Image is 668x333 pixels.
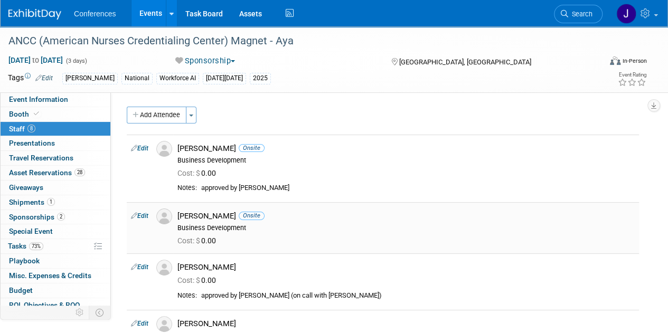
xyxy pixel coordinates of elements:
[622,57,647,65] div: In-Person
[8,72,53,84] td: Tags
[131,212,148,220] a: Edit
[239,144,265,152] span: Onsite
[9,183,43,192] span: Giveaways
[62,73,118,84] div: [PERSON_NAME]
[127,107,186,123] button: Add Attendee
[177,144,635,154] div: [PERSON_NAME]
[1,283,110,298] a: Budget
[399,58,531,66] span: [GEOGRAPHIC_DATA], [GEOGRAPHIC_DATA]
[156,141,172,157] img: Associate-Profile-5.png
[616,4,636,24] img: Jenny Clavero
[553,55,647,71] div: Event Format
[57,213,65,221] span: 2
[9,139,55,147] span: Presentations
[1,136,110,150] a: Presentations
[1,254,110,268] a: Playbook
[31,56,41,64] span: to
[1,151,110,165] a: Travel Reservations
[35,74,53,82] a: Edit
[156,260,172,275] img: Associate-Profile-5.png
[9,286,33,294] span: Budget
[239,212,265,220] span: Onsite
[74,9,116,18] span: Conferences
[9,125,35,133] span: Staff
[29,242,43,250] span: 73%
[618,72,646,78] div: Event Rating
[201,184,635,193] div: approved by [PERSON_NAME]
[1,107,110,121] a: Booth
[177,276,220,284] span: 0.00
[1,239,110,253] a: Tasks73%
[156,73,199,84] div: Workforce AI
[568,10,592,18] span: Search
[89,306,111,319] td: Toggle Event Tabs
[177,224,635,232] div: Business Development
[177,236,220,245] span: 0.00
[156,208,172,224] img: Associate-Profile-5.png
[177,291,197,300] div: Notes:
[9,213,65,221] span: Sponsorships
[1,122,110,136] a: Staff8
[1,195,110,210] a: Shipments1
[1,269,110,283] a: Misc. Expenses & Credits
[74,168,85,176] span: 28
[203,73,246,84] div: [DATE][DATE]
[131,145,148,152] a: Edit
[9,168,85,177] span: Asset Reservations
[177,319,635,329] div: [PERSON_NAME]
[177,184,197,192] div: Notes:
[71,306,89,319] td: Personalize Event Tab Strip
[9,154,73,162] span: Travel Reservations
[1,166,110,180] a: Asset Reservations28
[9,256,40,265] span: Playbook
[9,198,55,206] span: Shipments
[1,92,110,107] a: Event Information
[250,73,271,84] div: 2025
[9,227,53,235] span: Special Event
[9,301,80,309] span: ROI, Objectives & ROO
[8,55,63,65] span: [DATE] [DATE]
[1,210,110,224] a: Sponsorships2
[5,32,592,51] div: ANCC (American Nurses Credentialing Center) Magnet - Aya
[8,242,43,250] span: Tasks
[131,320,148,327] a: Edit
[1,180,110,195] a: Giveaways
[156,316,172,332] img: Associate-Profile-5.png
[172,55,239,66] button: Sponsorship
[177,169,201,177] span: Cost: $
[201,291,635,300] div: approved by [PERSON_NAME] (on call with [PERSON_NAME])
[34,111,39,117] i: Booth reservation complete
[1,224,110,239] a: Special Event
[47,198,55,206] span: 1
[8,9,61,20] img: ExhibitDay
[27,125,35,132] span: 8
[121,73,153,84] div: National
[177,276,201,284] span: Cost: $
[1,298,110,312] a: ROI, Objectives & ROO
[177,156,635,165] div: Business Development
[554,5,603,23] a: Search
[177,262,635,272] div: [PERSON_NAME]
[177,169,220,177] span: 0.00
[9,110,41,118] span: Booth
[131,263,148,271] a: Edit
[177,236,201,245] span: Cost: $
[9,95,68,103] span: Event Information
[65,58,87,64] span: (3 days)
[610,56,620,65] img: Format-Inperson.png
[177,211,635,221] div: [PERSON_NAME]
[9,271,91,280] span: Misc. Expenses & Credits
